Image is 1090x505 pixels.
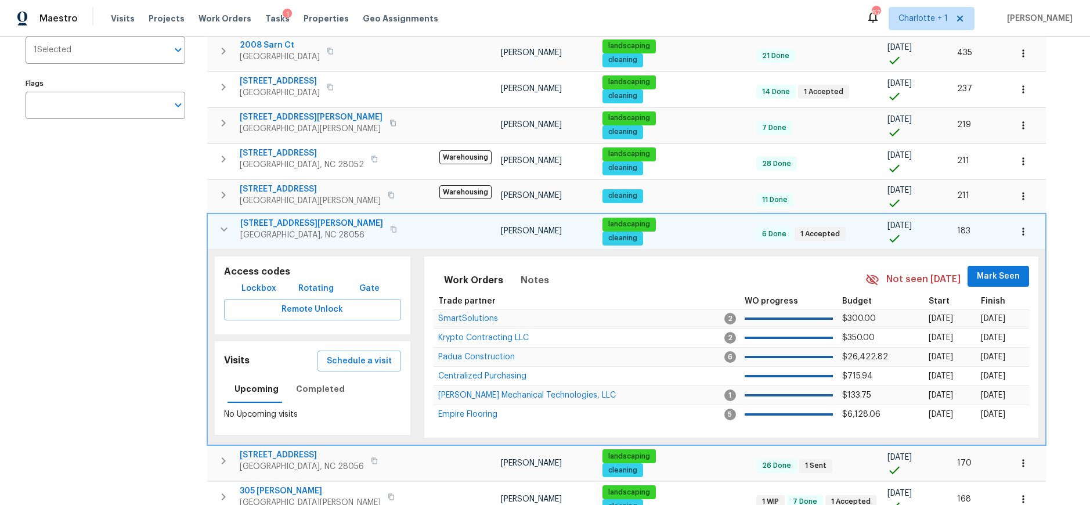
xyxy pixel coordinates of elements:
span: [DATE] [981,410,1005,419]
span: Schedule a visit [327,354,392,369]
span: Warehousing [439,150,492,164]
span: $133.75 [842,391,871,399]
span: 211 [957,192,969,200]
label: Flags [26,80,185,87]
span: 168 [957,495,971,503]
a: Padua Construction [438,353,515,360]
button: Rotating [294,278,338,300]
span: Budget [842,297,872,305]
a: Krypto Contracting LLC [438,334,529,341]
span: [DATE] [981,372,1005,380]
span: 21 Done [757,51,794,61]
span: $6,128.06 [842,410,880,419]
span: Tasks [265,15,290,23]
span: cleaning [604,233,642,243]
span: Lockbox [241,282,276,296]
span: 11 Done [757,195,792,205]
button: Schedule a visit [317,351,401,372]
div: 1 [283,9,292,20]
span: 170 [957,459,972,467]
span: [DATE] [887,80,912,88]
span: Padua Construction [438,353,515,361]
a: SmartSolutions [438,315,498,322]
span: 219 [957,121,971,129]
span: [DATE] [929,315,953,323]
span: 237 [957,85,972,93]
span: 1 Sent [800,461,831,471]
span: [DATE] [981,334,1005,342]
span: [GEOGRAPHIC_DATA] [240,51,320,63]
span: [DATE] [887,453,912,461]
button: Lockbox [237,278,281,300]
span: 6 Done [757,229,791,239]
span: [DATE] [981,315,1005,323]
span: [PERSON_NAME] [501,49,562,57]
span: [DATE] [887,186,912,194]
span: Mark Seen [977,269,1020,284]
a: Centralized Purchasing [438,373,526,380]
span: [STREET_ADDRESS] [240,183,381,195]
span: Empire Flooring [438,410,497,419]
span: [PERSON_NAME] [501,192,562,200]
span: 1 Accepted [796,229,844,239]
span: Trade partner [438,297,496,305]
span: Not seen [DATE] [886,273,961,286]
span: [DATE] [981,353,1005,361]
span: [PERSON_NAME] [501,157,562,165]
span: [PERSON_NAME] [501,85,562,93]
h5: Visits [224,355,250,367]
span: [GEOGRAPHIC_DATA][PERSON_NAME] [240,195,381,207]
span: Charlotte + 1 [898,13,948,24]
button: Gate [351,278,388,300]
span: Krypto Contracting LLC [438,334,529,342]
span: 5 [724,409,736,420]
span: 7 Done [757,123,791,133]
span: 211 [957,157,969,165]
span: landscaping [604,77,655,87]
span: landscaping [604,113,655,123]
span: 26 Done [757,461,796,471]
span: [DATE] [981,391,1005,399]
span: Work Orders [198,13,251,24]
span: 2 [724,332,736,344]
span: Finish [981,297,1005,305]
span: [STREET_ADDRESS][PERSON_NAME] [240,218,383,229]
span: [DATE] [887,222,912,230]
span: cleaning [604,163,642,173]
button: Open [170,97,186,113]
span: cleaning [604,466,642,475]
span: [GEOGRAPHIC_DATA], NC 28056 [240,461,364,472]
span: [DATE] [887,151,912,160]
span: 2 [724,313,736,324]
span: [GEOGRAPHIC_DATA], NC 28056 [240,229,383,241]
span: 435 [957,49,972,57]
span: landscaping [604,488,655,497]
span: Projects [149,13,185,24]
span: [PERSON_NAME] [501,121,562,129]
span: Gate [356,282,384,296]
span: [PERSON_NAME] Mechanical Technologies, LLC [438,391,616,399]
span: 14 Done [757,87,795,97]
span: Upcoming [234,382,279,396]
a: Empire Flooring [438,411,497,418]
span: [STREET_ADDRESS] [240,75,320,87]
h5: Access codes [224,266,401,278]
span: WO progress [745,297,798,305]
span: 183 [957,227,970,235]
span: $715.94 [842,372,873,380]
span: landscaping [604,452,655,461]
button: Mark Seen [968,266,1029,287]
span: [DATE] [887,116,912,124]
span: Notes [521,272,549,288]
a: [PERSON_NAME] Mechanical Technologies, LLC [438,392,616,399]
span: Start [929,297,950,305]
span: [DATE] [929,372,953,380]
span: [STREET_ADDRESS] [240,147,364,159]
span: 1 Selected [34,45,71,55]
span: [DATE] [929,334,953,342]
span: landscaping [604,149,655,159]
span: Remote Unlock [233,302,392,317]
span: 1 [724,389,736,401]
span: Properties [304,13,349,24]
span: [DATE] [929,410,953,419]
